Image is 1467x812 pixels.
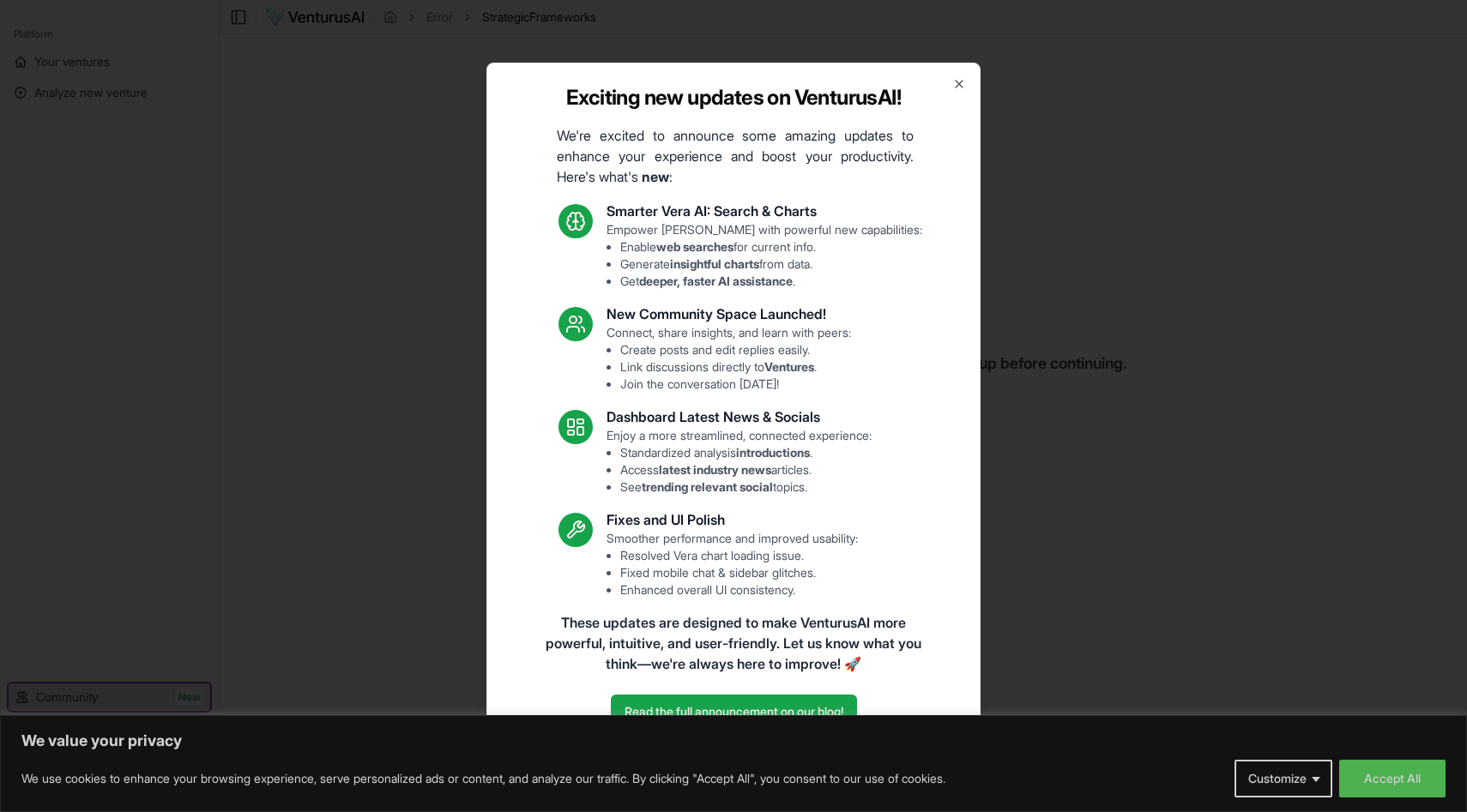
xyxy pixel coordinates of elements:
[607,201,922,221] h3: Smarter Vera AI: Search & Charts
[607,406,872,427] h3: Dashboard Latest News & Socials
[620,358,851,376] li: Link discussions directly to .
[543,125,927,187] p: We're excited to announce some amazing updates to enhance your experience and boost your producti...
[736,445,810,460] strong: introductions
[607,324,851,393] p: Connect, share insights, and learn with peers:
[642,168,669,185] strong: new
[607,530,858,598] p: Smoother performance and improved usability:
[607,221,922,290] p: Empower [PERSON_NAME] with powerful new capabilities:
[607,304,851,324] h3: New Community Space Launched!
[620,376,851,393] li: Join the conversation [DATE]!
[566,84,901,111] h2: Exciting new updates on VenturusAI!
[670,256,759,271] strong: insightful charts
[541,612,926,674] p: These updates are designed to make VenturusAI more powerful, intuitive, and user-friendly. Let us...
[620,444,872,461] li: Standardized analysis .
[620,478,872,496] li: See topics.
[620,564,858,581] li: Fixed mobile chat & sidebar glitches.
[620,581,858,598] li: Enhanced overall UI consistency.
[620,547,858,564] li: Resolved Vera chart loading issue.
[620,238,922,256] li: Enable for current info.
[642,479,773,494] strong: trending relevant social
[607,509,858,530] h3: Fixes and UI Polish
[607,427,872,496] p: Enjoy a more streamlined, connected experience:
[639,274,793,288] strong: deeper, faster AI assistance
[620,341,851,358] li: Create posts and edit replies easily.
[764,359,814,374] strong: Ventures
[620,256,922,273] li: Generate from data.
[611,695,857,729] a: Read the full announcement on our blog!
[620,273,922,290] li: Get .
[656,239,733,254] strong: web searches
[659,462,771,477] strong: latest industry news
[620,461,872,478] li: Access articles.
